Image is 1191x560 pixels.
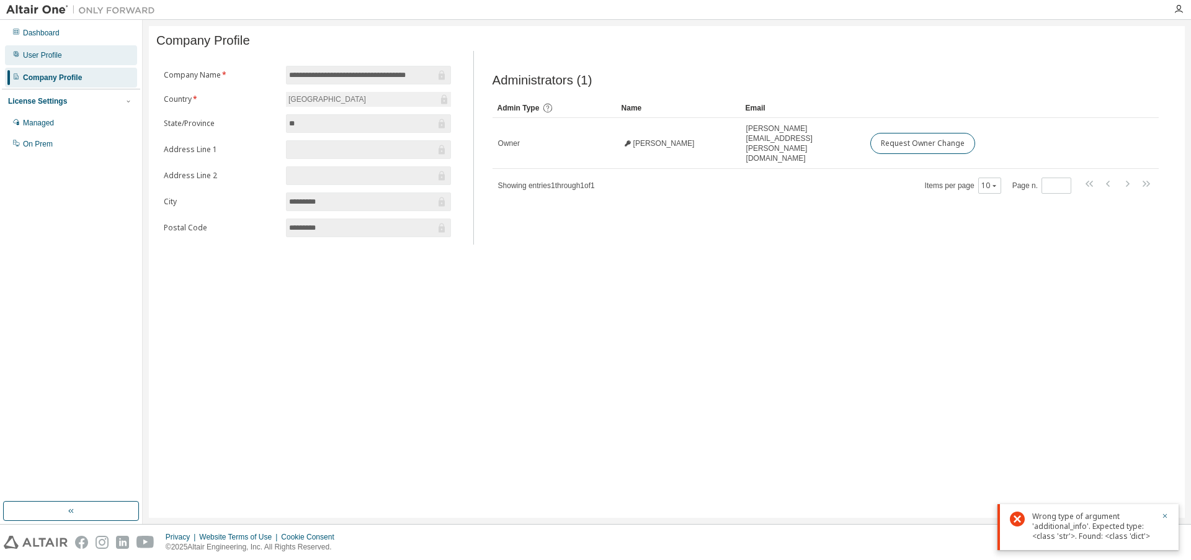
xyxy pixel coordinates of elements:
[156,34,250,48] span: Company Profile
[164,197,279,207] label: City
[23,73,82,83] div: Company Profile
[981,181,998,191] button: 10
[498,181,595,190] span: Showing entries 1 through 1 of 1
[164,70,279,80] label: Company Name
[633,138,695,148] span: [PERSON_NAME]
[23,139,53,149] div: On Prem
[164,223,279,233] label: Postal Code
[4,536,68,549] img: altair_logo.svg
[116,536,129,549] img: linkedin.svg
[286,92,451,107] div: [GEOGRAPHIC_DATA]
[164,171,279,181] label: Address Line 2
[96,536,109,549] img: instagram.svg
[164,145,279,155] label: Address Line 1
[199,532,281,542] div: Website Terms of Use
[75,536,88,549] img: facebook.svg
[498,138,520,148] span: Owner
[166,532,199,542] div: Privacy
[8,96,67,106] div: License Settings
[622,98,736,118] div: Name
[493,73,592,88] span: Administrators (1)
[1012,178,1071,194] span: Page n.
[23,118,54,128] div: Managed
[6,4,161,16] img: Altair One
[23,50,62,60] div: User Profile
[925,178,1001,194] span: Items per page
[166,542,342,553] p: © 2025 Altair Engineering, Inc. All Rights Reserved.
[23,28,60,38] div: Dashboard
[281,532,341,542] div: Cookie Consent
[287,93,368,106] div: [GEOGRAPHIC_DATA]
[1032,512,1154,541] div: Wrong type of argument 'additional_info'. Expected type: <class 'str'>. Found: <class 'dict'>
[746,98,860,118] div: Email
[746,124,859,163] span: [PERSON_NAME][EMAIL_ADDRESS][PERSON_NAME][DOMAIN_NAME]
[870,133,975,154] button: Request Owner Change
[136,536,154,549] img: youtube.svg
[164,119,279,129] label: State/Province
[164,94,279,104] label: Country
[497,104,540,112] span: Admin Type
